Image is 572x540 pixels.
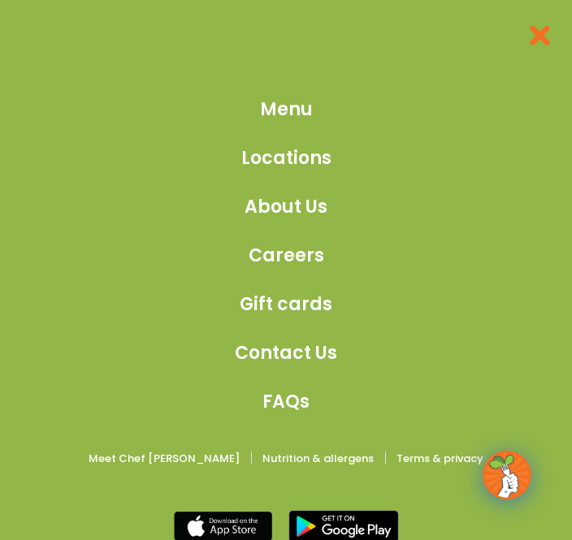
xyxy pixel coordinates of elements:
span: Menu [260,96,313,123]
a: Menu [235,96,337,123]
span: Careers [249,242,324,269]
span: Locations [241,145,331,171]
a: Meet Chef [PERSON_NAME] [89,447,240,469]
a: Terms & privacy [396,447,483,469]
a: Gift cards [235,291,337,318]
a: About Us [235,193,337,220]
a: FAQs [235,388,337,415]
span: FAQs [262,388,310,415]
a: Careers [235,242,337,269]
a: Nutrition & allergens [262,447,374,469]
a: Locations [235,145,337,171]
span: Gift cards [240,291,332,318]
span: About Us [245,193,327,220]
a: Contact Us [235,339,337,366]
img: wpChatIcon [484,452,530,498]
